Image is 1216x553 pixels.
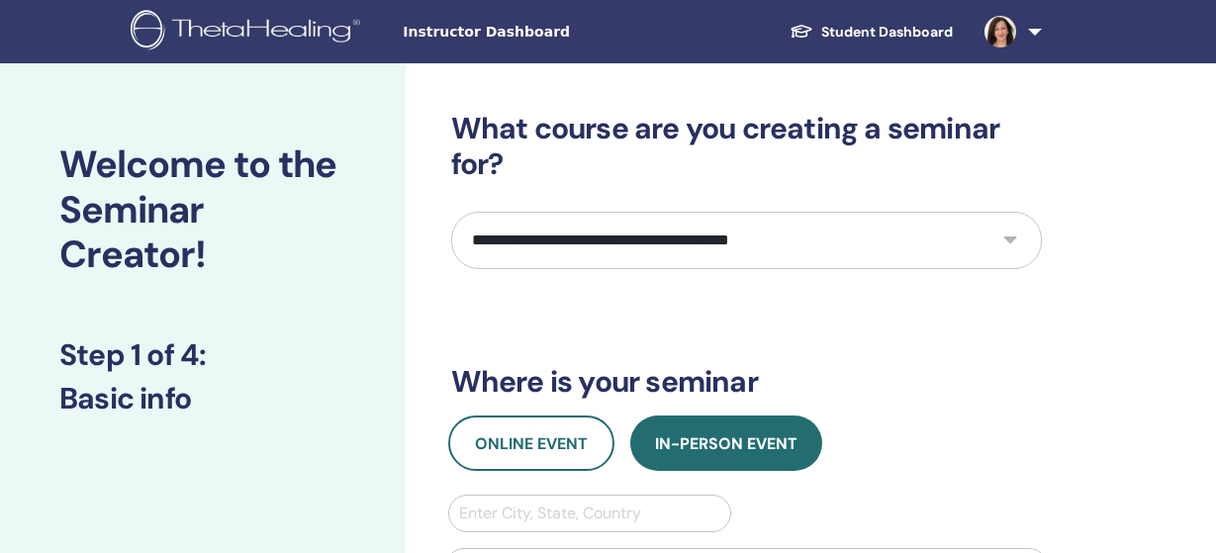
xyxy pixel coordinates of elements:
[475,433,588,454] span: Online Event
[630,415,822,471] button: In-Person Event
[131,10,367,54] img: logo.png
[451,364,1042,400] h3: Where is your seminar
[403,22,700,43] span: Instructor Dashboard
[59,337,346,373] h3: Step 1 of 4 :
[59,381,346,416] h3: Basic info
[984,16,1016,47] img: default.jpg
[59,142,346,278] h2: Welcome to the Seminar Creator!
[774,14,969,50] a: Student Dashboard
[655,433,797,454] span: In-Person Event
[790,23,813,40] img: graduation-cap-white.svg
[448,415,614,471] button: Online Event
[451,111,1042,182] h3: What course are you creating a seminar for?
